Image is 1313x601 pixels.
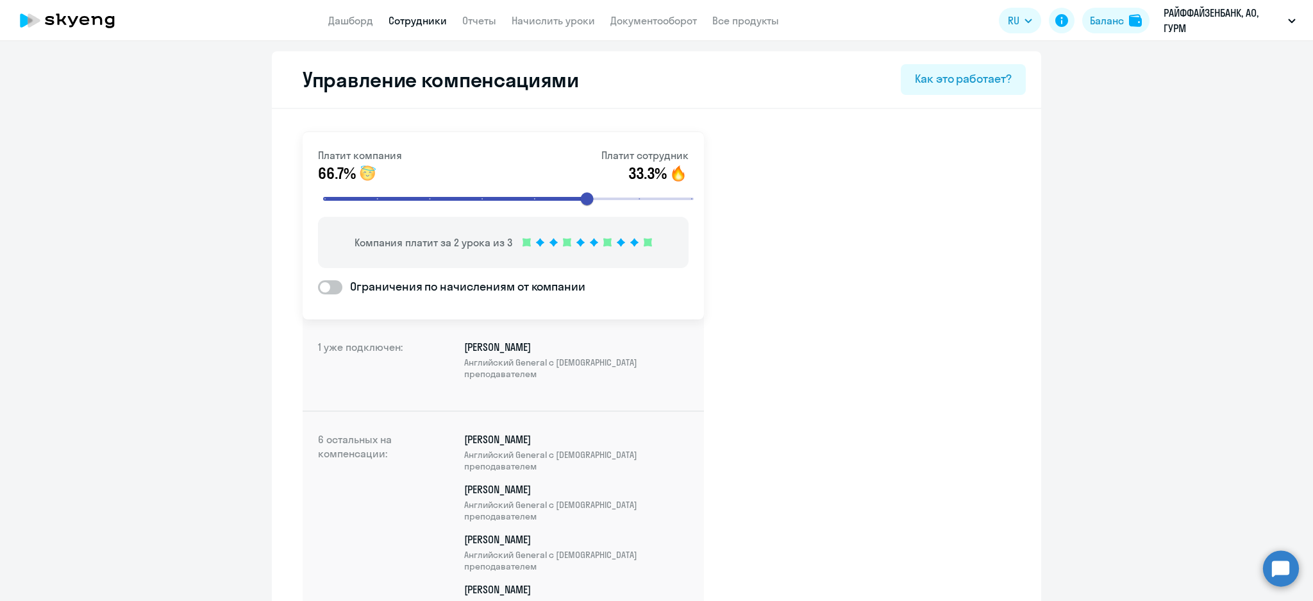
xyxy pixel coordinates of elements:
[1090,13,1124,28] div: Баланс
[462,14,496,27] a: Отчеты
[287,67,579,92] h2: Управление компенсациями
[601,148,689,163] p: Платит сотрудник
[464,532,689,572] p: [PERSON_NAME]
[1082,8,1150,33] button: Балансbalance
[318,163,356,183] span: 66.7%
[668,163,689,183] img: smile
[901,64,1026,95] button: Как это работает?
[1157,5,1302,36] button: РАЙФФАЙЗЕНБАНК, АО, ГУРМ
[464,449,689,472] span: Английский General с [DEMOGRAPHIC_DATA] преподавателем
[999,8,1041,33] button: RU
[1164,5,1283,36] p: РАЙФФАЙЗЕНБАНК, АО, ГУРМ
[357,163,378,183] img: smile
[915,71,1012,87] div: Как это работает?
[512,14,595,27] a: Начислить уроки
[342,278,585,295] span: Ограничения по начислениям от компании
[318,340,421,390] h4: 1 уже подключен:
[610,14,697,27] a: Документооборот
[1008,13,1019,28] span: RU
[464,340,689,380] p: [PERSON_NAME]
[464,499,689,522] span: Английский General с [DEMOGRAPHIC_DATA] преподавателем
[628,163,667,183] span: 33.3%
[712,14,779,27] a: Все продукты
[355,235,512,250] p: Компания платит за 2 урока из 3
[1129,14,1142,27] img: balance
[464,549,689,572] span: Английский General с [DEMOGRAPHIC_DATA] преподавателем
[464,432,689,472] p: [PERSON_NAME]
[464,482,689,522] p: [PERSON_NAME]
[389,14,447,27] a: Сотрудники
[318,148,402,163] p: Платит компания
[328,14,373,27] a: Дашборд
[464,357,689,380] span: Английский General с [DEMOGRAPHIC_DATA] преподавателем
